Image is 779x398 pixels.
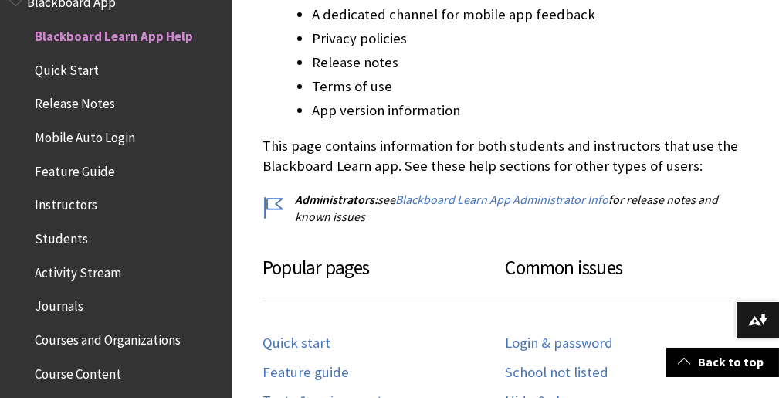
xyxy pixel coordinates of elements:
[312,52,748,73] li: Release notes
[35,158,115,179] span: Feature Guide
[295,192,378,207] span: Administrators:
[262,253,506,299] h3: Popular pages
[312,100,748,121] li: App version information
[506,253,733,299] h3: Common issues
[262,335,330,352] a: Quick start
[312,28,748,49] li: Privacy policies
[35,327,181,348] span: Courses and Organizations
[35,361,121,382] span: Course Content
[506,364,609,382] a: School not listed
[35,260,121,281] span: Activity Stream
[35,294,83,315] span: Journals
[262,136,748,176] p: This page contains information for both students and instructors that use the Blackboard Learn ap...
[312,4,748,26] li: A dedicated channel for mobile app feedback
[262,364,349,382] a: Feature guide
[35,124,135,145] span: Mobile Auto Login
[262,191,748,226] p: see for release notes and known issues
[395,192,608,208] a: Blackboard Learn App Administrator Info
[312,76,748,97] li: Terms of use
[35,57,99,78] span: Quick Start
[666,348,779,376] a: Back to top
[35,192,97,213] span: Instructors
[35,23,193,44] span: Blackboard Learn App Help
[506,335,614,352] a: Login & password
[35,226,88,247] span: Students
[35,91,115,112] span: Release Notes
